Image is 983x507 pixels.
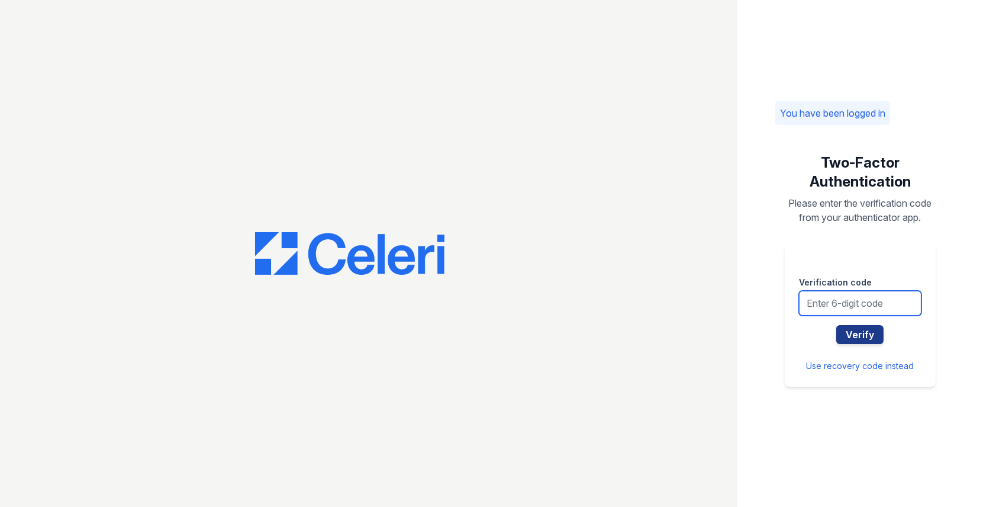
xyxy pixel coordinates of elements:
input: Enter 6-digit code [799,291,921,316]
label: Verification code [799,277,872,288]
button: Verify [836,325,884,344]
p: You have been logged in [780,106,885,120]
a: Use recovery code instead [806,361,914,371]
h1: Two-Factor Authentication [785,153,936,191]
img: CE_Logo_Blue-a8612792a0a2168367f1c8372b55b34899dd931a85d93a1a3d3e32e68fde9ad4.png [255,232,444,275]
p: Please enter the verification code from your authenticator app. [785,196,936,224]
